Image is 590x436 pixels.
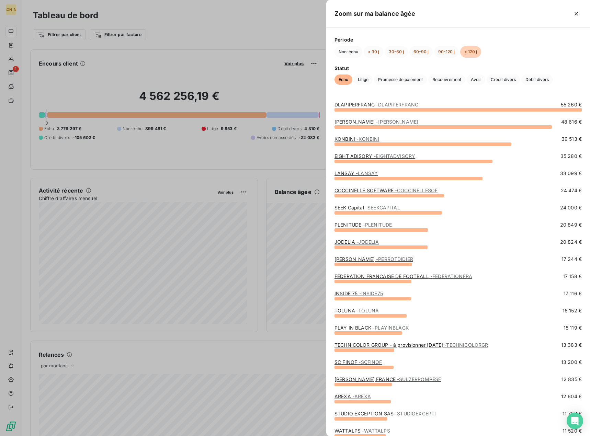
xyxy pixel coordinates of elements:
span: - INSIDE75 [359,290,383,296]
button: Crédit divers [487,74,520,85]
button: Promesse de paiement [374,74,427,85]
a: JODELIA [334,239,379,245]
a: STUDIO EXCEPTION SAS [334,411,436,416]
span: 13 200 € [561,359,582,366]
span: 13 383 € [561,342,582,348]
span: 55 260 € [561,101,582,108]
button: Litige [354,74,373,85]
button: 90-120 j [434,46,459,58]
h5: Zoom sur ma balance âgée [334,9,416,19]
span: 11 520 € [563,427,582,434]
span: - KONBINI [356,136,379,142]
span: 17 158 € [563,273,582,280]
a: PLAY IN BLACK [334,325,409,331]
span: - PERROTDIDIER [376,256,413,262]
span: - STUDIOEXCEPTI [395,411,436,416]
span: - SULZERPOMPESF [397,376,441,382]
a: TOLUNA [334,308,379,313]
span: 48 616 € [561,118,582,125]
span: 11 783 € [563,410,582,417]
button: 60-90 j [409,46,433,58]
span: - TOLUNA [356,308,379,313]
span: - SEEKCAPITAL [365,205,400,210]
span: - TECHNICOLORGR [444,342,488,348]
a: WATTALPS [334,428,390,434]
span: - WATTALPS [362,428,390,434]
a: [PERSON_NAME] FRANCE [334,376,441,382]
span: 39 513 € [561,136,582,142]
span: - SCFINOF [359,359,382,365]
a: EIGHT ADISORY [334,153,415,159]
button: Non-échu [334,46,362,58]
span: 20 849 € [560,221,582,228]
a: SEEK Capital [334,205,400,210]
span: - LANSAY [356,170,378,176]
span: 12 604 € [561,393,582,400]
a: [PERSON_NAME] [334,256,413,262]
button: < 30 j [364,46,383,58]
span: 35 280 € [560,153,582,160]
span: 16 152 € [563,307,582,314]
a: AREXA [334,393,371,399]
a: PLENITUDE [334,222,392,228]
a: SC FINOF [334,359,382,365]
span: Période [334,36,582,43]
a: COCCINELLE SOFTWARE [334,187,438,193]
span: 24 000 € [560,204,582,211]
a: [PERSON_NAME] [334,119,418,125]
button: Recouvrement [428,74,465,85]
span: - COCCINELLESOF [395,187,438,193]
span: Statut [334,65,582,72]
a: LANSAY [334,170,378,176]
button: Débit divers [521,74,553,85]
a: INSIDE 75 [334,290,383,296]
span: 17 244 € [561,256,582,263]
div: Open Intercom Messenger [567,413,583,429]
span: - DLAPIPERFRANC [376,102,418,107]
a: FEDERATION FRANCAISE DE FOOTBALL [334,273,472,279]
span: - [PERSON_NAME] [376,119,418,125]
button: 30-60 j [385,46,408,58]
span: - FEDERATIONFRA [430,273,472,279]
span: 12 835 € [561,376,582,383]
a: TECHNICOLOR GROUP - à provisionner [DATE] [334,342,488,348]
span: - EIGHTADVISORY [374,153,415,159]
span: - PLENITUDE [363,222,392,228]
span: 17 116 € [564,290,582,297]
span: - PLAYINBLACK [373,325,409,331]
span: 15 119 € [564,324,582,331]
span: 33 099 € [560,170,582,177]
span: 24 474 € [561,187,582,194]
span: - AREXA [352,393,371,399]
button: Avoir [467,74,485,85]
span: 20 824 € [560,239,582,245]
span: - JODELIA [356,239,379,245]
button: > 120 j [460,46,481,58]
button: Échu [334,74,352,85]
a: DLAPIPERFRANC [334,102,418,107]
a: KONBINI [334,136,379,142]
